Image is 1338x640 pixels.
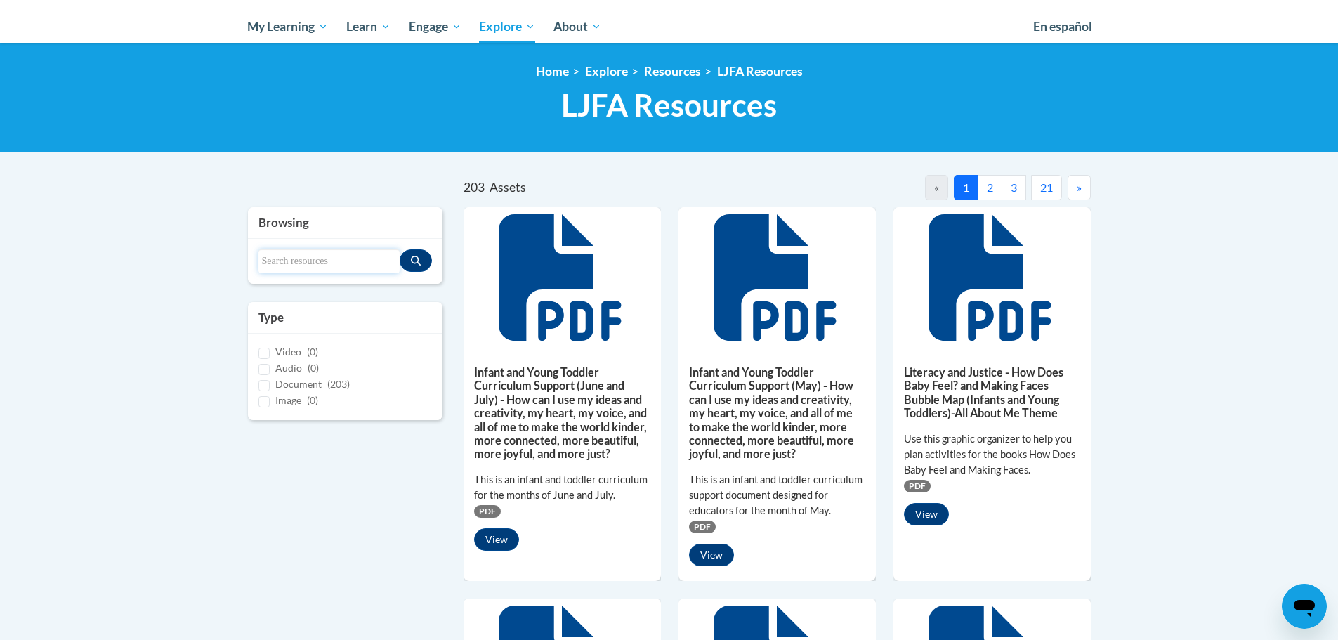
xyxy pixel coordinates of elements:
a: Explore [585,64,628,79]
span: PDF [474,505,501,518]
button: View [474,528,519,551]
button: 3 [1002,175,1026,200]
div: This is an infant and toddler curriculum support document designed for educators for the month of... [689,472,865,518]
a: My Learning [239,11,338,43]
span: 203 [464,180,485,195]
span: » [1077,181,1082,194]
span: (203) [327,378,350,390]
span: Image [275,394,301,406]
a: Explore [470,11,544,43]
button: 2 [978,175,1002,200]
a: Home [536,64,569,79]
button: 1 [954,175,978,200]
span: (0) [307,346,318,358]
a: Learn [337,11,400,43]
h3: Type [258,309,433,326]
span: Explore [479,18,535,35]
button: View [689,544,734,566]
h3: Browsing [258,214,433,231]
input: Search resources [258,249,400,273]
span: En español [1033,19,1092,34]
iframe: Button to launch messaging window [1282,584,1327,629]
span: (0) [307,394,318,406]
span: Audio [275,362,302,374]
a: Engage [400,11,471,43]
span: (0) [308,362,319,374]
a: En español [1024,12,1101,41]
h5: Infant and Young Toddler Curriculum Support (June and July) - How can I use my ideas and creativi... [474,365,650,461]
span: PDF [904,480,931,492]
button: Next [1068,175,1091,200]
span: About [553,18,601,35]
span: Document [275,378,322,390]
div: This is an infant and toddler curriculum for the months of June and July. [474,472,650,503]
a: LJFA Resources [717,64,803,79]
span: Engage [409,18,461,35]
button: Search resources [400,249,432,272]
span: LJFA Resources [561,86,777,124]
a: About [544,11,610,43]
span: Video [275,346,301,358]
nav: Pagination Navigation [777,175,1090,200]
h5: Infant and Young Toddler Curriculum Support (May) - How can I use my ideas and creativity, my hea... [689,365,865,461]
span: Assets [490,180,526,195]
span: My Learning [247,18,328,35]
span: Learn [346,18,391,35]
button: View [904,503,949,525]
a: Resources [644,64,701,79]
div: Use this graphic organizer to help you plan activities for the books How Does Baby Feel and Makin... [904,431,1080,478]
h5: Literacy and Justice - How Does Baby Feel? and Making Faces Bubble Map (Infants and Young Toddler... [904,365,1080,419]
button: 21 [1031,175,1062,200]
span: PDF [689,521,716,533]
div: Main menu [227,11,1112,43]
